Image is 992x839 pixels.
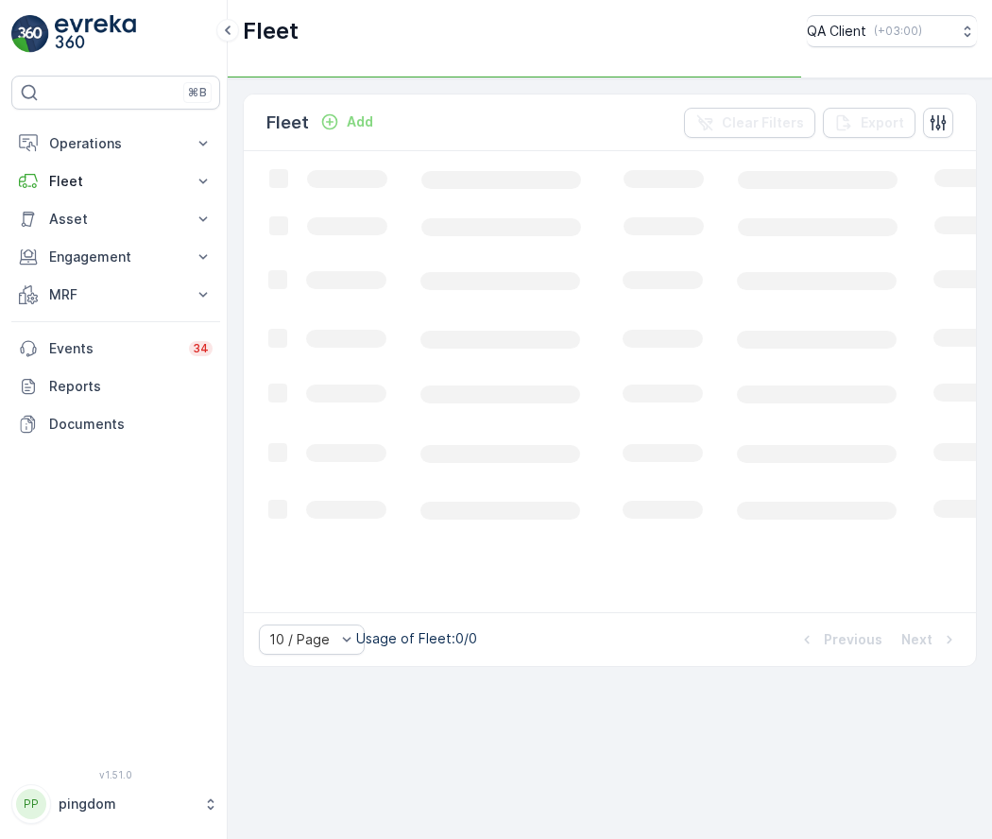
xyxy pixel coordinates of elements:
[11,368,220,405] a: Reports
[59,795,194,813] p: pingdom
[49,415,213,434] p: Documents
[11,276,220,314] button: MRF
[874,24,922,39] p: ( +03:00 )
[11,200,220,238] button: Asset
[49,134,182,153] p: Operations
[347,112,373,131] p: Add
[824,630,882,649] p: Previous
[901,630,932,649] p: Next
[11,769,220,780] span: v 1.51.0
[266,110,309,136] p: Fleet
[899,628,961,651] button: Next
[684,108,815,138] button: Clear Filters
[49,172,182,191] p: Fleet
[49,377,213,396] p: Reports
[11,784,220,824] button: PPpingdom
[11,15,49,53] img: logo
[807,15,977,47] button: QA Client(+03:00)
[49,248,182,266] p: Engagement
[16,789,46,819] div: PP
[193,341,209,356] p: 34
[807,22,866,41] p: QA Client
[243,16,299,46] p: Fleet
[313,111,381,133] button: Add
[49,285,182,304] p: MRF
[11,125,220,163] button: Operations
[356,629,477,648] p: Usage of Fleet : 0/0
[722,113,804,132] p: Clear Filters
[11,330,220,368] a: Events34
[11,405,220,443] a: Documents
[11,163,220,200] button: Fleet
[49,339,178,358] p: Events
[49,210,182,229] p: Asset
[188,85,207,100] p: ⌘B
[11,238,220,276] button: Engagement
[795,628,884,651] button: Previous
[861,113,904,132] p: Export
[55,15,136,53] img: logo_light-DOdMpM7g.png
[823,108,915,138] button: Export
